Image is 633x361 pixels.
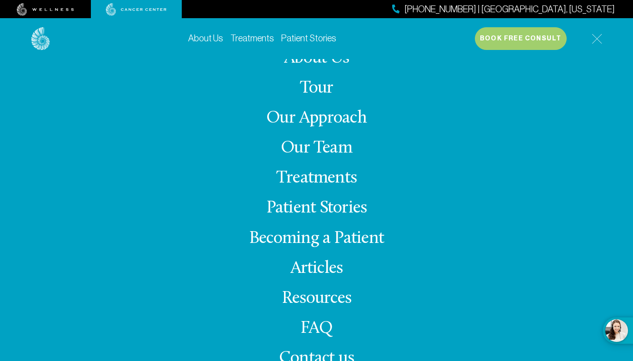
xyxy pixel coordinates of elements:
a: Articles [290,260,343,277]
a: Treatments [230,33,274,43]
span: [PHONE_NUMBER] | [GEOGRAPHIC_DATA], [US_STATE] [404,3,615,16]
img: cancer center [106,3,167,16]
a: FAQ [300,320,333,337]
a: About Us [284,49,349,67]
img: wellness [17,3,74,16]
a: Becoming a Patient [249,230,384,247]
img: icon-hamburger [592,34,602,44]
a: [PHONE_NUMBER] | [GEOGRAPHIC_DATA], [US_STATE] [392,3,615,16]
a: Our Approach [266,109,367,127]
a: Our Team [281,139,352,157]
a: Patient Stories [281,33,336,43]
a: Treatments [276,169,357,187]
button: Book Free Consult [475,27,567,50]
a: Patient Stories [266,199,367,217]
a: Resources [282,290,351,307]
a: Tour [300,79,334,97]
img: logo [31,27,50,50]
a: About Us [188,33,223,43]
